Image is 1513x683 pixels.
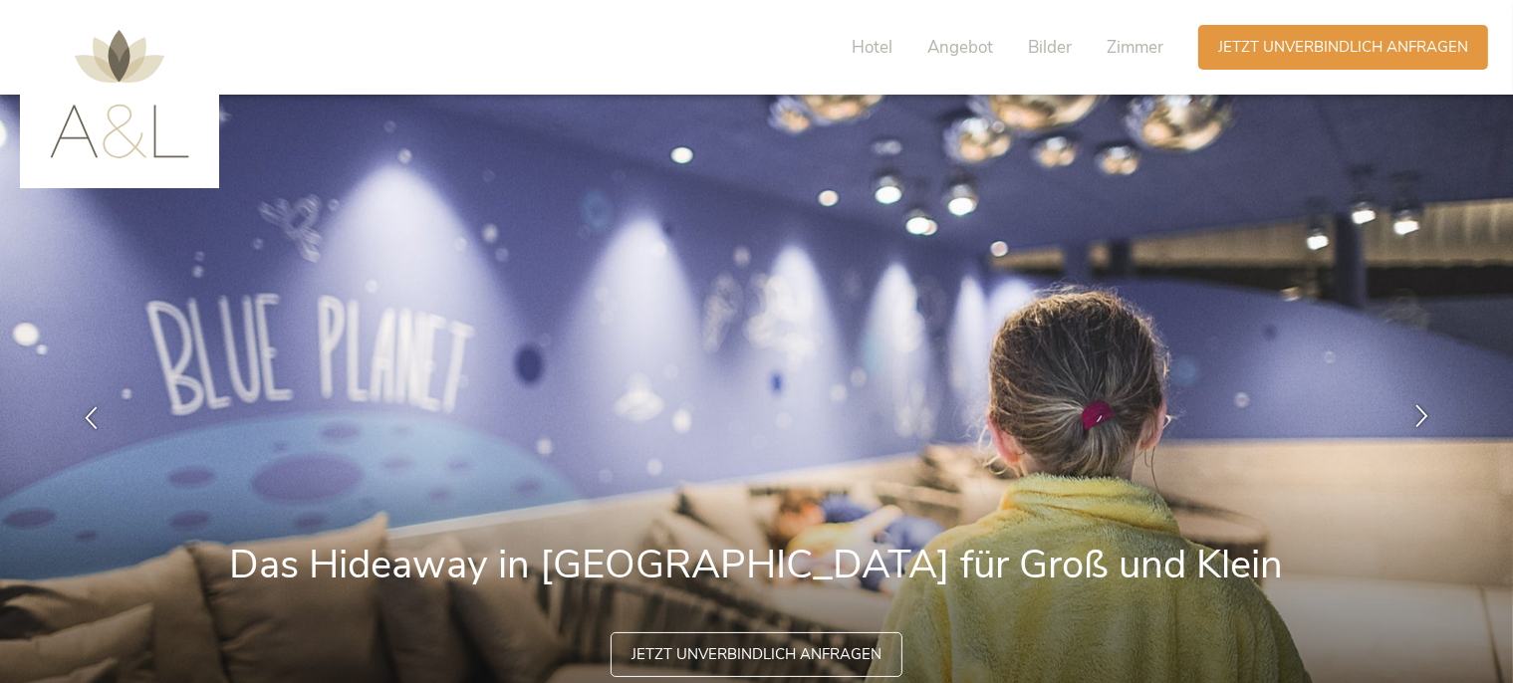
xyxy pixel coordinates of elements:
span: Jetzt unverbindlich anfragen [1218,37,1468,58]
span: Jetzt unverbindlich anfragen [631,644,882,665]
span: Hotel [852,36,892,59]
span: Zimmer [1107,36,1163,59]
span: Angebot [927,36,993,59]
img: AMONTI & LUNARIS Wellnessresort [50,30,189,158]
span: Bilder [1028,36,1072,59]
